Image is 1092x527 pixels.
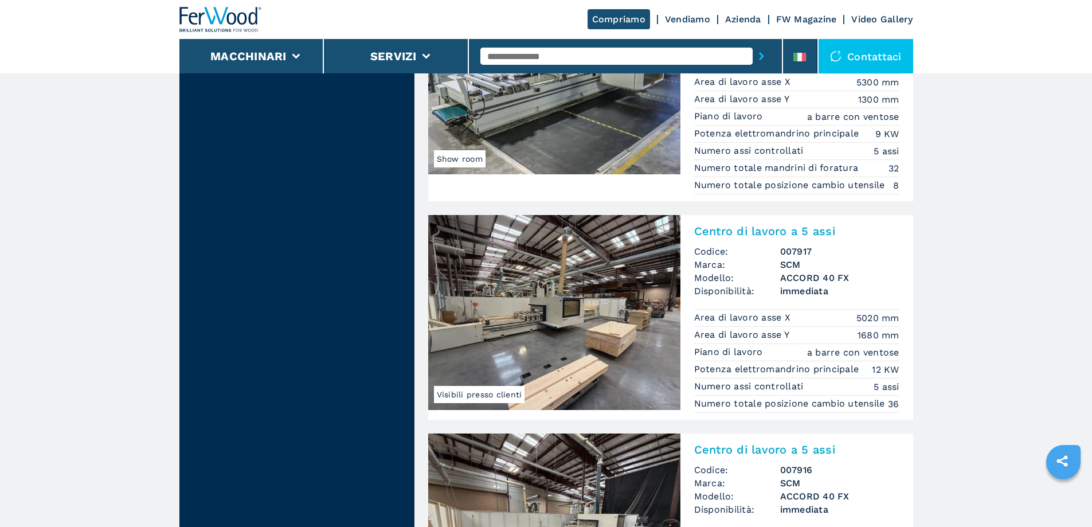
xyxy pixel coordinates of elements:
p: Numero totale mandrini di foratura [694,162,862,174]
p: Numero totale posizione cambio utensile [694,397,888,410]
em: 5020 mm [856,311,899,325]
span: Modello: [694,490,780,503]
img: Contattaci [830,50,841,62]
span: Disponibilità: [694,284,780,298]
img: Ferwood [179,7,262,32]
a: Vendiamo [665,14,710,25]
a: sharethis [1048,447,1077,475]
p: Area di lavoro asse X [694,311,794,324]
iframe: Chat [1043,475,1083,518]
h3: 007916 [780,463,899,477]
a: Compriamo [588,9,650,29]
em: 9 KW [875,127,899,140]
img: Centro di lavoro a 5 assi SCM ACCORD 40 FX [428,215,680,410]
span: Marca: [694,258,780,271]
p: Area di lavoro asse Y [694,329,793,341]
h3: ACCORD 40 FX [780,490,899,503]
em: 1680 mm [858,329,899,342]
a: Video Gallery [851,14,913,25]
p: Numero assi controllati [694,380,807,393]
span: Disponibilità: [694,503,780,516]
p: Area di lavoro asse X [694,76,794,88]
a: Azienda [725,14,761,25]
a: FW Magazine [776,14,837,25]
em: 5 assi [874,145,899,158]
button: Servizi [370,49,417,63]
p: Potenza elettromandrino principale [694,127,862,140]
em: 36 [888,397,899,411]
p: Numero totale posizione cambio utensile [694,179,888,192]
em: 1300 mm [858,93,899,106]
em: 5300 mm [856,76,899,89]
span: Codice: [694,463,780,477]
span: Visibili presso clienti [434,386,525,403]
button: submit-button [753,43,770,69]
h2: Centro di lavoro a 5 assi [694,443,899,456]
h3: SCM [780,258,899,271]
h3: ACCORD 40 FX [780,271,899,284]
div: Contattaci [819,39,913,73]
h2: Centro di lavoro a 5 assi [694,224,899,238]
em: a barre con ventose [807,346,899,359]
span: Show room [434,150,486,167]
em: 32 [889,162,899,175]
span: Marca: [694,477,780,490]
span: Codice: [694,245,780,258]
em: 12 KW [872,363,899,376]
span: Modello: [694,271,780,284]
p: Piano di lavoro [694,110,766,123]
p: Area di lavoro asse Y [694,93,793,106]
span: immediata [780,284,899,298]
button: Macchinari [210,49,287,63]
p: Piano di lavoro [694,346,766,358]
h3: SCM [780,477,899,490]
a: Centro di lavoro a 5 assi SCM ACCORD 40 FXVisibili presso clientiCentro di lavoro a 5 assiCodice:... [428,215,913,420]
p: Potenza elettromandrino principale [694,363,862,376]
h3: 007917 [780,245,899,258]
p: Numero assi controllati [694,145,807,157]
em: a barre con ventose [807,110,899,123]
em: 8 [893,179,899,192]
em: 5 assi [874,380,899,393]
span: immediata [780,503,899,516]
